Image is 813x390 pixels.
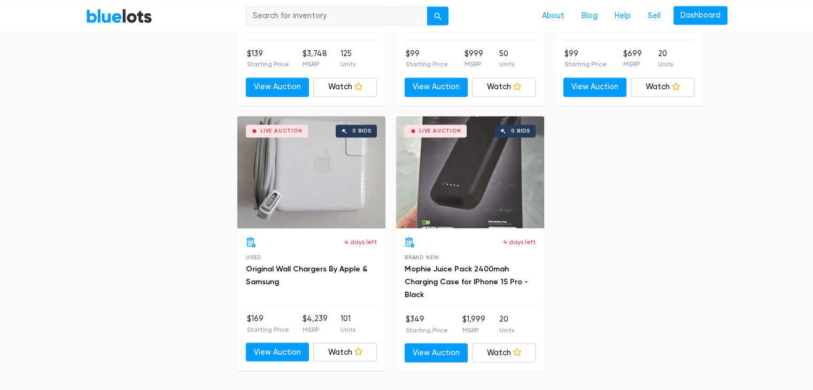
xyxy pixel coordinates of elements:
a: BlueLots [86,8,152,24]
a: Watch [472,343,536,362]
a: Dashboard [673,6,727,25]
a: View Auction [563,77,627,97]
p: 4 days left [503,237,536,246]
li: $349 [406,313,448,334]
div: 0 bids [352,128,371,134]
a: View Auction [405,343,468,362]
p: Units [340,324,355,334]
span: Brand New [405,254,439,260]
li: $999 [464,48,483,69]
li: $3,748 [303,48,327,69]
a: Blog [573,6,606,26]
p: Starting Price [564,59,607,69]
div: Live Auction [419,128,461,134]
p: Starting Price [247,324,289,334]
p: Starting Price [247,59,289,69]
a: Watch [313,77,377,97]
p: Units [499,325,514,334]
p: MSRP [462,325,485,334]
li: 101 [340,313,355,334]
li: $169 [247,313,289,334]
a: Watch [472,77,536,97]
li: $4,239 [302,313,327,334]
a: Live Auction 0 bids [237,116,385,228]
li: $139 [247,48,289,69]
li: $99 [406,48,448,69]
a: Watch [631,77,694,97]
a: Original Wall Chargers By Apple & Samsung [246,264,367,286]
li: 20 [658,48,673,69]
p: MSRP [623,59,641,69]
p: Units [340,59,355,69]
li: 125 [340,48,355,69]
a: View Auction [246,342,309,362]
a: Live Auction 0 bids [396,116,544,228]
a: Help [606,6,639,26]
div: Live Auction [260,128,303,134]
a: About [533,6,573,26]
p: 4 days left [344,237,377,246]
a: View Auction [246,77,309,97]
li: 50 [499,48,514,69]
li: $99 [564,48,607,69]
p: Starting Price [406,325,448,334]
p: Starting Price [406,59,448,69]
li: 20 [499,313,514,334]
p: Units [658,59,673,69]
p: Units [499,59,514,69]
li: $1,999 [462,313,485,334]
div: 0 bids [511,128,530,134]
p: MSRP [303,59,327,69]
a: Mophie Juice Pack 2400mah Charging Case for IPhone 15 Pro - Black [405,264,528,299]
p: MSRP [302,324,327,334]
input: Search for inventory [246,6,428,26]
a: Sell [639,6,669,26]
li: $699 [623,48,641,69]
a: Watch [313,342,377,362]
p: MSRP [464,59,483,69]
a: View Auction [405,77,468,97]
span: Used [246,254,261,260]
